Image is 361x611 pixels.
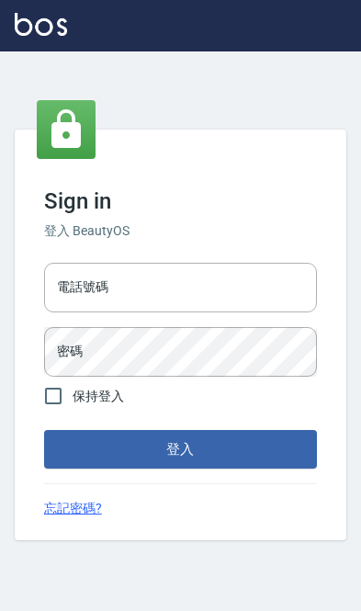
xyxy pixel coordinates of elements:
h6: 登入 BeautyOS [44,221,317,241]
h3: Sign in [44,188,317,214]
img: Logo [15,13,67,36]
span: 保持登入 [73,387,124,406]
a: 忘記密碼? [44,499,102,518]
button: 登入 [44,430,317,469]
